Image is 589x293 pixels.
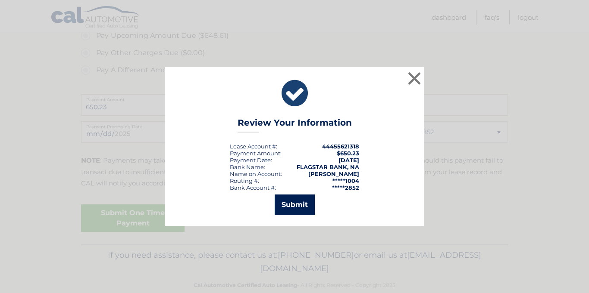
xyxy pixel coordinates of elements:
[297,163,359,170] strong: FLAGSTAR BANK, NA
[230,170,282,177] div: Name on Account:
[230,157,271,163] span: Payment Date
[230,150,282,157] div: Payment Amount:
[406,70,423,87] button: ×
[230,184,276,191] div: Bank Account #:
[337,150,359,157] span: $650.23
[338,157,359,163] span: [DATE]
[230,157,272,163] div: :
[308,170,359,177] strong: [PERSON_NAME]
[238,117,352,133] h3: Review Your Information
[322,143,359,150] strong: 44455621318
[275,194,315,215] button: Submit
[230,177,259,184] div: Routing #:
[230,143,277,150] div: Lease Account #:
[230,163,265,170] div: Bank Name:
